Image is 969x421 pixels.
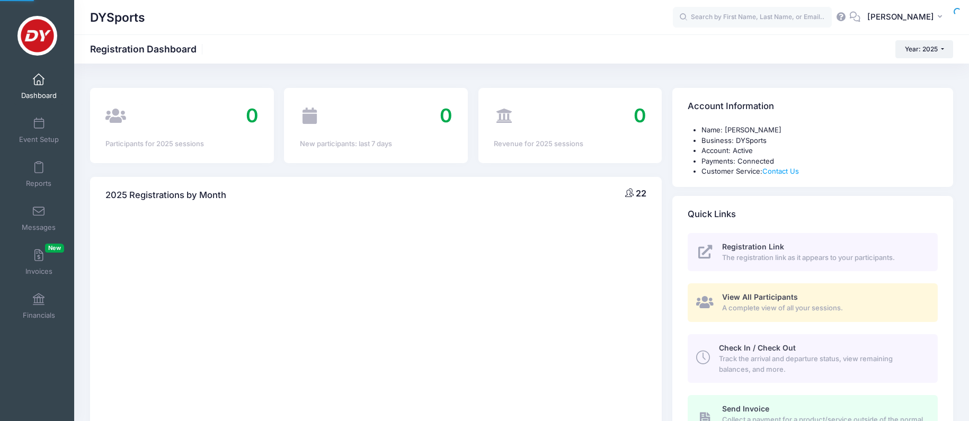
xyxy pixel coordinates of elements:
h4: Quick Links [688,199,736,229]
span: Messages [22,223,56,232]
li: Payments: Connected [701,156,937,167]
div: Revenue for 2025 sessions [494,139,646,149]
a: Contact Us [762,167,799,175]
li: Customer Service: [701,166,937,177]
div: New participants: last 7 days [300,139,452,149]
span: A complete view of all your sessions. [722,303,926,313]
span: Check In / Check Out [719,343,796,352]
span: 0 [440,104,452,127]
span: The registration link as it appears to your participants. [722,253,926,263]
span: 22 [636,188,646,199]
div: Participants for 2025 sessions [105,139,258,149]
button: Year: 2025 [895,40,953,58]
span: [PERSON_NAME] [867,11,934,23]
span: New [45,244,64,253]
span: Event Setup [19,135,59,144]
h4: Account Information [688,92,774,122]
a: Financials [14,288,64,325]
span: Reports [26,179,51,188]
a: Messages [14,200,64,237]
span: Invoices [25,267,52,276]
h4: 2025 Registrations by Month [105,180,226,210]
span: View All Participants [722,292,798,301]
span: 0 [634,104,646,127]
input: Search by First Name, Last Name, or Email... [673,7,832,28]
img: DYSports [17,16,57,56]
a: InvoicesNew [14,244,64,281]
span: Year: 2025 [905,45,938,53]
span: Financials [23,311,55,320]
a: Dashboard [14,68,64,105]
li: Name: [PERSON_NAME] [701,125,937,136]
span: 0 [246,104,259,127]
a: Check In / Check Out Track the arrival and departure status, view remaining balances, and more. [688,334,937,383]
li: Business: DYSports [701,136,937,146]
a: Registration Link The registration link as it appears to your participants. [688,233,937,272]
span: Track the arrival and departure status, view remaining balances, and more. [719,354,926,374]
a: Reports [14,156,64,193]
button: [PERSON_NAME] [860,5,953,30]
span: Registration Link [722,242,784,251]
h1: DYSports [90,5,145,30]
span: Send Invoice [722,404,769,413]
a: View All Participants A complete view of all your sessions. [688,283,937,322]
a: Event Setup [14,112,64,149]
h1: Registration Dashboard [90,43,206,55]
li: Account: Active [701,146,937,156]
span: Dashboard [21,91,57,100]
